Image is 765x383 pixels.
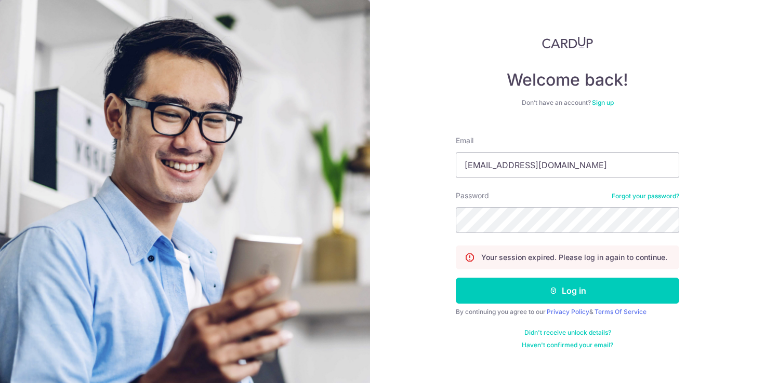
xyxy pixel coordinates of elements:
h4: Welcome back! [456,70,679,90]
button: Log in [456,278,679,304]
a: Sign up [592,99,614,106]
p: Your session expired. Please log in again to continue. [481,252,667,263]
div: By continuing you agree to our & [456,308,679,316]
label: Password [456,190,489,201]
a: Privacy Policy [547,308,589,316]
a: Haven't confirmed your email? [522,341,613,349]
label: Email [456,135,473,146]
a: Didn't receive unlock details? [524,329,611,337]
img: CardUp Logo [542,36,593,49]
input: Enter your Email [456,152,679,178]
div: Don’t have an account? [456,99,679,107]
a: Forgot your password? [612,192,679,200]
a: Terms Of Service [595,308,647,316]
